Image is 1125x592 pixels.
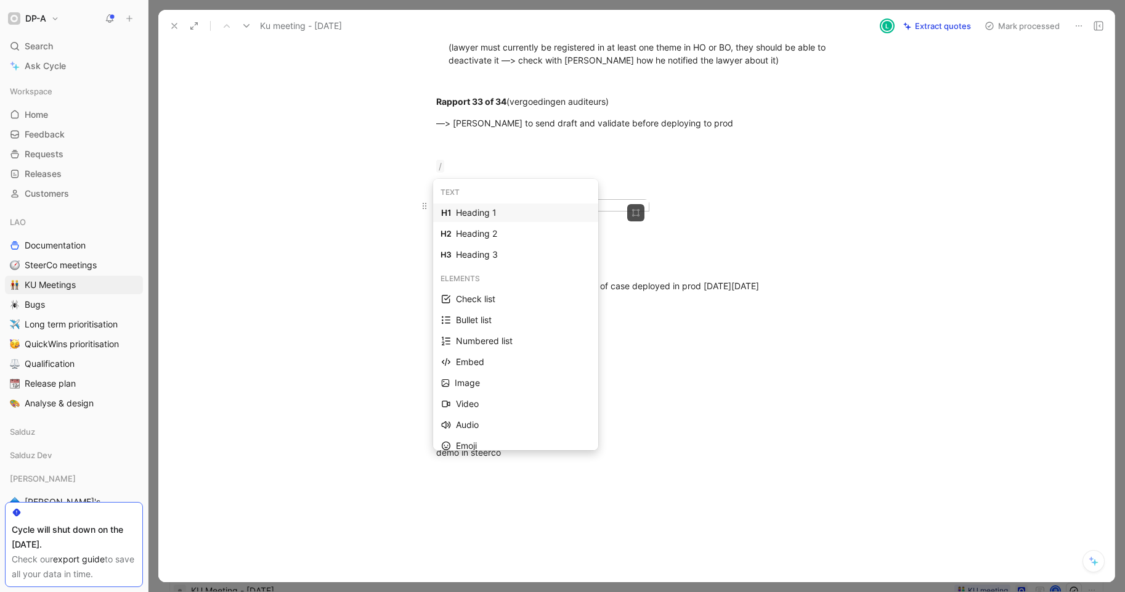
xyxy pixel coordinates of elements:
div: Salduz [5,422,143,441]
img: DP-A [8,12,20,25]
a: 🧭SteerCo meetings [5,256,143,274]
strong: Rapport 33 of 34 [436,96,506,107]
span: Salduz Dev [10,449,52,461]
img: 🥳 [10,339,20,349]
img: 🎨 [10,398,20,408]
button: 🕷️ [7,297,22,312]
div: Salduz Dev [5,446,143,464]
img: 🔷 [10,497,20,507]
img: 🕷️ [10,300,20,310]
div: —> [PERSON_NAME] to send draft and validate before deploying to prod [436,117,863,129]
a: Ask Cycle [5,57,143,75]
span: LAO [10,216,26,228]
div: LAODocumentation🧭SteerCo meetings👬KU Meetings🕷️Bugs✈️Long term prioritisation🥳QuickWins prioritis... [5,213,143,413]
button: DP-ADP-A [5,10,62,27]
button: 🥳 [7,337,22,351]
a: export guide [53,554,105,564]
h3: elements [441,273,591,285]
a: 🥳QuickWins prioritisation [5,335,143,353]
span: QuickWins prioritisation [25,338,119,350]
div: Workspace [5,82,143,101]
div: Bullet list [456,313,590,327]
span: Analyse & design [25,397,94,409]
div: Numbered list [456,334,590,348]
img: ⚖️ [10,359,20,369]
a: Feedback [5,125,143,144]
span: Home [25,109,48,121]
div: Dinant [GEOGRAPHIC_DATA] [436,313,863,328]
button: Mark processed [979,17,1065,35]
div: Changes for <2min segment and source of case deployed in prod [DATE][DATE] [436,279,863,292]
span: / [436,160,444,173]
span: Release plan [25,377,76,390]
span: [PERSON_NAME] [10,472,76,485]
div: Salduz Dev [5,446,143,468]
div: L [881,20,893,32]
div: Search [5,37,143,55]
div: Heading 3 [456,247,590,262]
div: vraag [PERSON_NAME] (OVB): [436,181,863,194]
div: Audio [456,417,590,432]
div: Report 28B [436,255,863,269]
span: KU Meetings [25,279,76,291]
span: Long term prioritisation [25,318,118,331]
span: Releases [25,168,62,180]
a: ✈️Long term prioritisation [5,315,143,334]
h1: DP-A [25,13,46,24]
span: Requests [25,148,63,160]
button: ⚖️ [7,356,22,371]
span: Search [25,39,53,54]
a: 📆Release plan [5,374,143,393]
img: 👬 [10,280,20,290]
div: Heading 2 [456,226,590,241]
span: Qualification [25,358,75,370]
button: Extract quotes [898,17,977,35]
span: Ask Cycle [25,59,66,73]
a: 👬KU Meetings [5,276,143,294]
div: demo in steerco [436,446,863,459]
span: Workspace [10,85,52,97]
span: Salduz [10,425,35,438]
a: Home [5,105,143,124]
span: Customers [25,187,69,200]
div: (vergoedingen auditeurs) [436,95,863,108]
button: 👬 [7,277,22,292]
button: 📆 [7,376,22,391]
div: Check our to save all your data in time. [12,552,136,582]
img: 📆 [10,379,20,388]
h3: text [441,186,591,199]
span: Feedback [25,128,65,141]
div: Salduz [5,422,143,445]
div: Mobile: [436,424,863,437]
img: ✈️ [10,319,20,329]
button: ✈️ [7,317,22,332]
div: Video [456,397,590,411]
div: V3 [436,381,863,394]
div: Check list [456,292,590,306]
div: Embed [456,355,590,369]
span: Documentation [25,239,86,252]
div: [PERSON_NAME] [5,469,143,488]
span: SteerCo meetings [25,259,97,271]
div: Postponed to 15/09 [436,338,863,351]
a: Documentation [5,236,143,255]
span: Ku meeting - [DATE] [260,18,342,33]
div: Image [455,376,590,390]
a: ⚖️Qualification [5,355,143,373]
img: 🧭 [10,260,20,270]
div: Indicate on OVB, OBFG website whether lawyer participates to LAO: integration towards OneSource (... [449,28,863,67]
a: 🎨Analyse & design [5,394,143,413]
div: Cycle will shut down on the [DATE]. [12,522,136,552]
a: 🔷[PERSON_NAME]'s [5,493,143,511]
span: [PERSON_NAME]'s [25,496,100,508]
div: Heading 1 [456,205,590,220]
button: 🔷 [7,495,22,509]
a: Releases [5,165,143,183]
button: 🧭 [7,258,22,273]
div: LAO [5,213,143,231]
a: 🕷️Bugs [5,295,143,314]
a: Requests [5,145,143,163]
button: 🎨 [7,396,22,411]
div: Emoji [456,438,590,453]
a: Customers [5,184,143,203]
